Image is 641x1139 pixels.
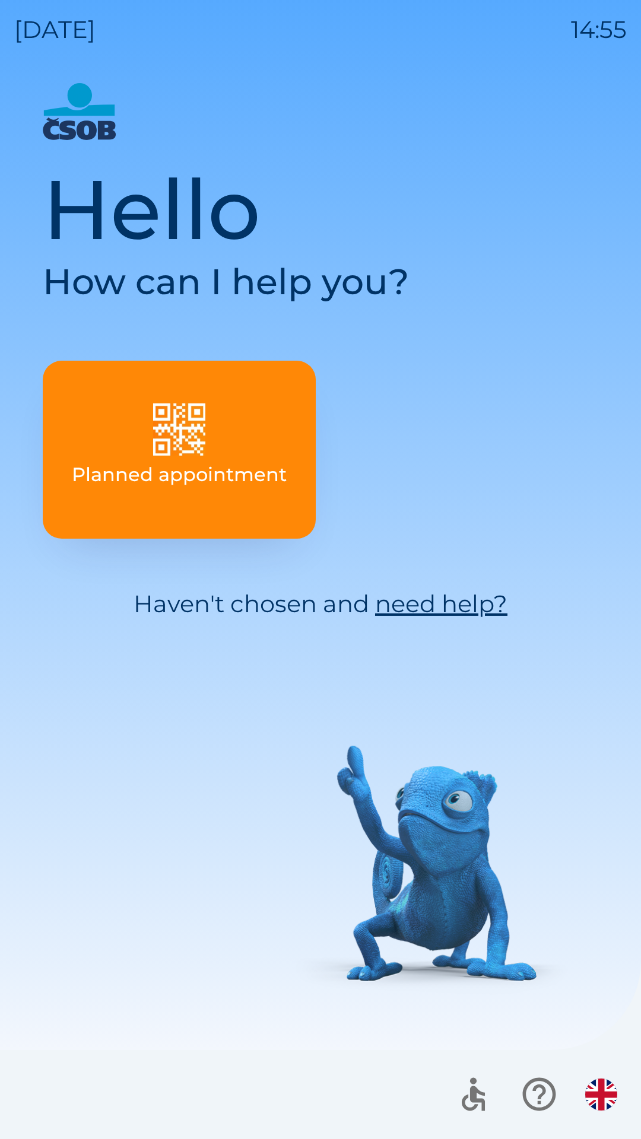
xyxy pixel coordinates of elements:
[153,403,205,456] img: fe5f2bf3-6af0-4982-a98a-3c11f1b756ee.jpg
[43,361,316,539] button: Planned appointment
[14,12,96,47] p: [DATE]
[43,586,598,622] p: Haven't chosen and
[585,1078,617,1111] img: en flag
[43,159,598,260] h1: Hello
[571,12,627,47] p: 14:55
[72,460,287,489] p: Planned appointment
[43,260,598,304] h2: How can I help you?
[43,83,598,140] img: Logo
[375,589,507,618] a: need help?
